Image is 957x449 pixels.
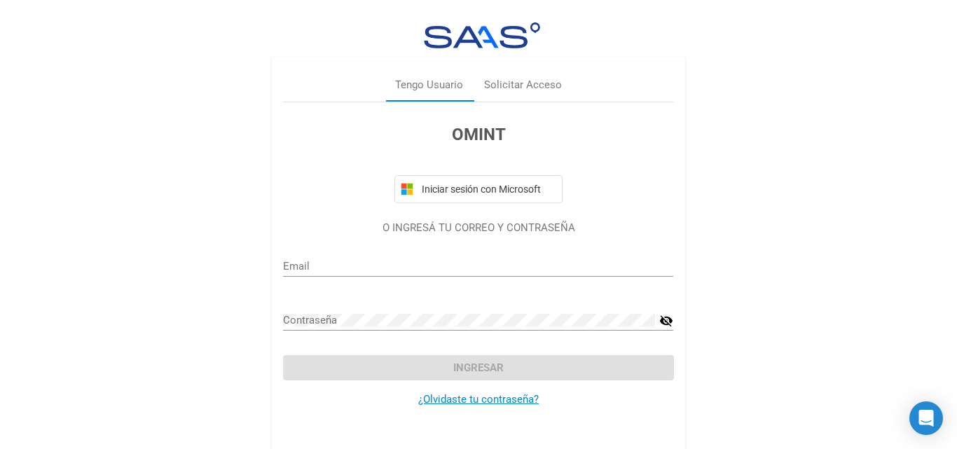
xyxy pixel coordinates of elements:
[453,361,504,374] span: Ingresar
[659,312,673,329] mat-icon: visibility_off
[418,393,539,406] a: ¿Olvidaste tu contraseña?
[909,401,943,435] div: Open Intercom Messenger
[484,77,562,93] div: Solicitar Acceso
[419,184,556,195] span: Iniciar sesión con Microsoft
[283,122,673,147] h3: OMINT
[283,355,673,380] button: Ingresar
[283,220,673,236] p: O INGRESÁ TU CORREO Y CONTRASEÑA
[394,175,563,203] button: Iniciar sesión con Microsoft
[395,77,463,93] div: Tengo Usuario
